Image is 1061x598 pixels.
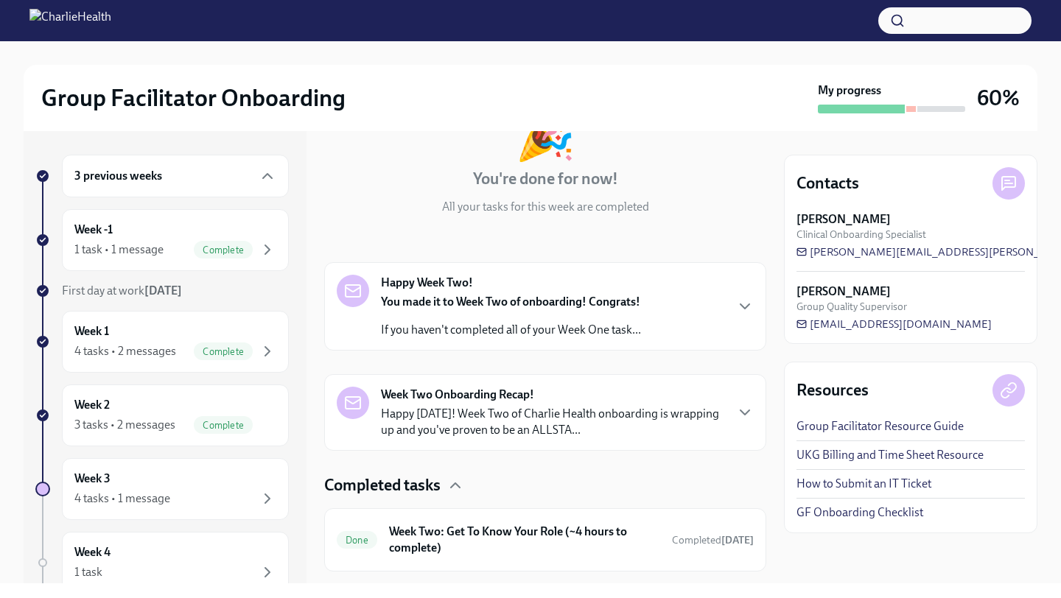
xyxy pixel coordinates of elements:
span: Complete [194,346,253,357]
div: Completed tasks [324,474,766,496]
span: Clinical Onboarding Specialist [796,228,926,242]
span: August 26th, 2025 17:32 [672,533,754,547]
a: GF Onboarding Checklist [796,504,923,521]
a: Week 34 tasks • 1 message [35,458,289,520]
strong: [PERSON_NAME] [796,284,891,300]
h6: Week 3 [74,471,111,487]
a: [EMAIL_ADDRESS][DOMAIN_NAME] [796,317,992,331]
a: UKG Billing and Time Sheet Resource [796,447,984,463]
h6: Week 2 [74,397,110,413]
a: First day at work[DATE] [35,283,289,299]
a: Week 14 tasks • 2 messagesComplete [35,311,289,373]
h6: Week -1 [74,222,113,238]
div: 🎉 [515,110,575,159]
a: Week 23 tasks • 2 messagesComplete [35,384,289,446]
span: First day at work [62,284,182,298]
h4: Contacts [796,172,859,194]
h6: 3 previous weeks [74,168,162,184]
strong: [DATE] [721,534,754,546]
p: Happy [DATE]! Week Two of Charlie Health onboarding is wrapping up and you've proven to be an ALL... [381,406,724,438]
h2: Group Facilitator Onboarding [41,83,346,113]
a: Week 41 task [35,532,289,594]
strong: Happy Week Two! [381,275,473,291]
div: 1 task • 1 message [74,242,164,258]
a: How to Submit an IT Ticket [796,476,931,492]
div: 4 tasks • 1 message [74,490,170,507]
div: 3 tasks • 2 messages [74,417,175,433]
p: If you haven't completed all of your Week One task... [381,322,641,338]
strong: Week Two Onboarding Recap! [381,387,534,403]
h6: Week Two: Get To Know Your Role (~4 hours to complete) [389,524,660,556]
strong: My progress [818,82,881,99]
a: Group Facilitator Resource Guide [796,418,964,435]
span: Complete [194,420,253,431]
h4: You're done for now! [473,168,618,190]
span: Done [337,535,377,546]
div: 3 previous weeks [62,155,289,197]
span: Complete [194,245,253,256]
p: All your tasks for this week are completed [442,199,649,215]
a: Week -11 task • 1 messageComplete [35,209,289,271]
strong: [DATE] [144,284,182,298]
img: CharlieHealth [29,9,111,32]
h4: Completed tasks [324,474,441,496]
div: 4 tasks • 2 messages [74,343,176,359]
h6: Week 4 [74,544,111,560]
span: Completed [672,534,754,546]
strong: [PERSON_NAME] [796,211,891,228]
h3: 60% [977,85,1020,111]
div: 1 task [74,564,102,580]
span: Group Quality Supervisor [796,300,907,314]
strong: You made it to Week Two of onboarding! Congrats! [381,295,640,309]
a: DoneWeek Two: Get To Know Your Role (~4 hours to complete)Completed[DATE] [337,521,754,559]
h4: Resources [796,379,869,401]
h6: Week 1 [74,323,109,340]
